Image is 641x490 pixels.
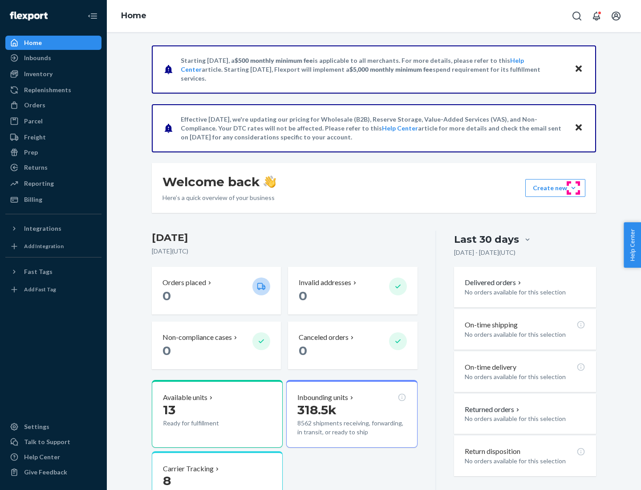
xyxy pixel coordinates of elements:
[454,248,515,257] p: [DATE] - [DATE] ( UTC )
[286,380,417,448] button: Inbounding units318.5k8562 shipments receiving, forwarding, in transit, or ready to ship
[24,38,42,47] div: Home
[5,420,101,434] a: Settings
[299,288,307,303] span: 0
[5,176,101,191] a: Reporting
[5,435,101,449] a: Talk to Support
[24,148,38,157] div: Prep
[24,179,54,188] div: Reporting
[5,265,101,279] button: Fast Tags
[152,267,281,314] button: Orders placed 0
[163,419,245,428] p: Ready for fulfillment
[588,7,605,25] button: Open notifications
[5,282,101,297] a: Add Fast Tag
[288,267,417,314] button: Invalid addresses 0
[299,332,349,343] p: Canceled orders
[162,343,171,358] span: 0
[5,67,101,81] a: Inventory
[297,392,348,403] p: Inbounding units
[5,221,101,236] button: Integrations
[5,450,101,464] a: Help Center
[235,57,313,64] span: $500 monthly minimum fee
[24,133,46,142] div: Freight
[5,83,101,97] a: Replenishments
[24,69,53,78] div: Inventory
[162,288,171,303] span: 0
[297,419,406,437] p: 8562 shipments receiving, forwarding, in transit, or ready to ship
[163,473,171,488] span: 8
[465,404,521,415] button: Returned orders
[121,11,146,20] a: Home
[24,422,49,431] div: Settings
[24,267,53,276] div: Fast Tags
[288,322,417,369] button: Canceled orders 0
[24,468,67,477] div: Give Feedback
[349,65,433,73] span: $5,000 monthly minimum fee
[382,124,418,132] a: Help Center
[264,176,276,188] img: hand-wave emoji
[5,36,101,50] a: Home
[24,224,61,233] div: Integrations
[465,362,516,372] p: On-time delivery
[5,130,101,144] a: Freight
[181,115,566,142] p: Effective [DATE], we're updating our pricing for Wholesale (B2B), Reserve Storage, Value-Added Se...
[465,288,585,297] p: No orders available for this selection
[5,160,101,175] a: Returns
[181,56,566,83] p: Starting [DATE], a is applicable to all merchants. For more details, please refer to this article...
[152,231,418,245] h3: [DATE]
[465,278,523,288] button: Delivered orders
[152,247,418,256] p: [DATE] ( UTC )
[24,101,45,110] div: Orders
[114,3,154,29] ol: breadcrumbs
[162,278,206,288] p: Orders placed
[465,372,585,381] p: No orders available for this selection
[607,7,625,25] button: Open account menu
[5,465,101,479] button: Give Feedback
[454,233,519,246] div: Last 30 days
[299,343,307,358] span: 0
[465,320,518,330] p: On-time shipping
[299,278,351,288] p: Invalid addresses
[568,7,586,25] button: Open Search Box
[24,453,60,461] div: Help Center
[5,239,101,253] a: Add Integration
[152,322,281,369] button: Non-compliance cases 0
[5,51,101,65] a: Inbounds
[5,145,101,159] a: Prep
[24,53,51,62] div: Inbounds
[84,7,101,25] button: Close Navigation
[24,242,64,250] div: Add Integration
[465,446,520,457] p: Return disposition
[163,402,175,417] span: 13
[573,63,584,76] button: Close
[24,163,48,172] div: Returns
[162,174,276,190] h1: Welcome back
[10,12,48,20] img: Flexport logo
[624,222,641,268] button: Help Center
[24,86,71,94] div: Replenishments
[5,114,101,128] a: Parcel
[465,330,585,339] p: No orders available for this selection
[525,179,585,197] button: Create new
[152,380,283,448] button: Available units13Ready for fulfillment
[573,122,584,135] button: Close
[297,402,337,417] span: 318.5k
[465,457,585,465] p: No orders available for this selection
[163,464,214,474] p: Carrier Tracking
[162,332,232,343] p: Non-compliance cases
[465,414,585,423] p: No orders available for this selection
[24,195,42,204] div: Billing
[5,98,101,112] a: Orders
[163,392,207,403] p: Available units
[24,286,56,293] div: Add Fast Tag
[5,192,101,207] a: Billing
[24,437,70,446] div: Talk to Support
[24,117,43,126] div: Parcel
[162,193,276,202] p: Here’s a quick overview of your business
